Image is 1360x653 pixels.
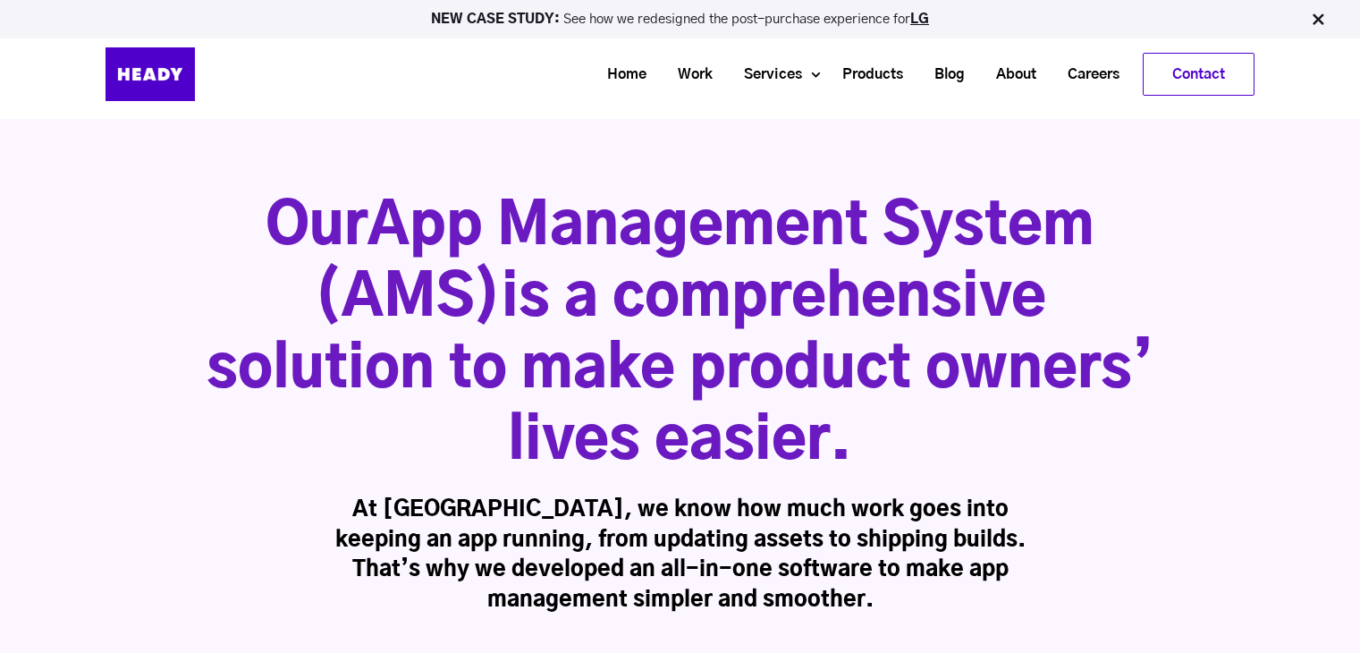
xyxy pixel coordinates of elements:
a: Contact [1144,54,1254,95]
a: LG [910,13,929,26]
span: App Management System (AMS) [314,199,1094,327]
a: Blog [912,58,974,91]
a: Careers [1045,58,1128,91]
a: About [974,58,1045,91]
strong: NEW CASE STUDY: [431,13,563,26]
img: Heady_Logo_Web-01 (1) [106,47,195,101]
h3: At [GEOGRAPHIC_DATA], we know how much work goes into keeping an app running, from updating asset... [335,496,1026,615]
a: Products [820,58,912,91]
img: Close Bar [1309,11,1327,29]
p: See how we redesigned the post-purchase experience for [8,13,1352,26]
a: Services [722,58,811,91]
a: Home [585,58,655,91]
a: Work [655,58,722,91]
div: Navigation Menu [240,53,1254,96]
h1: Our is a comprehensive solution to make product owners’ lives easier. [207,191,1154,478]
